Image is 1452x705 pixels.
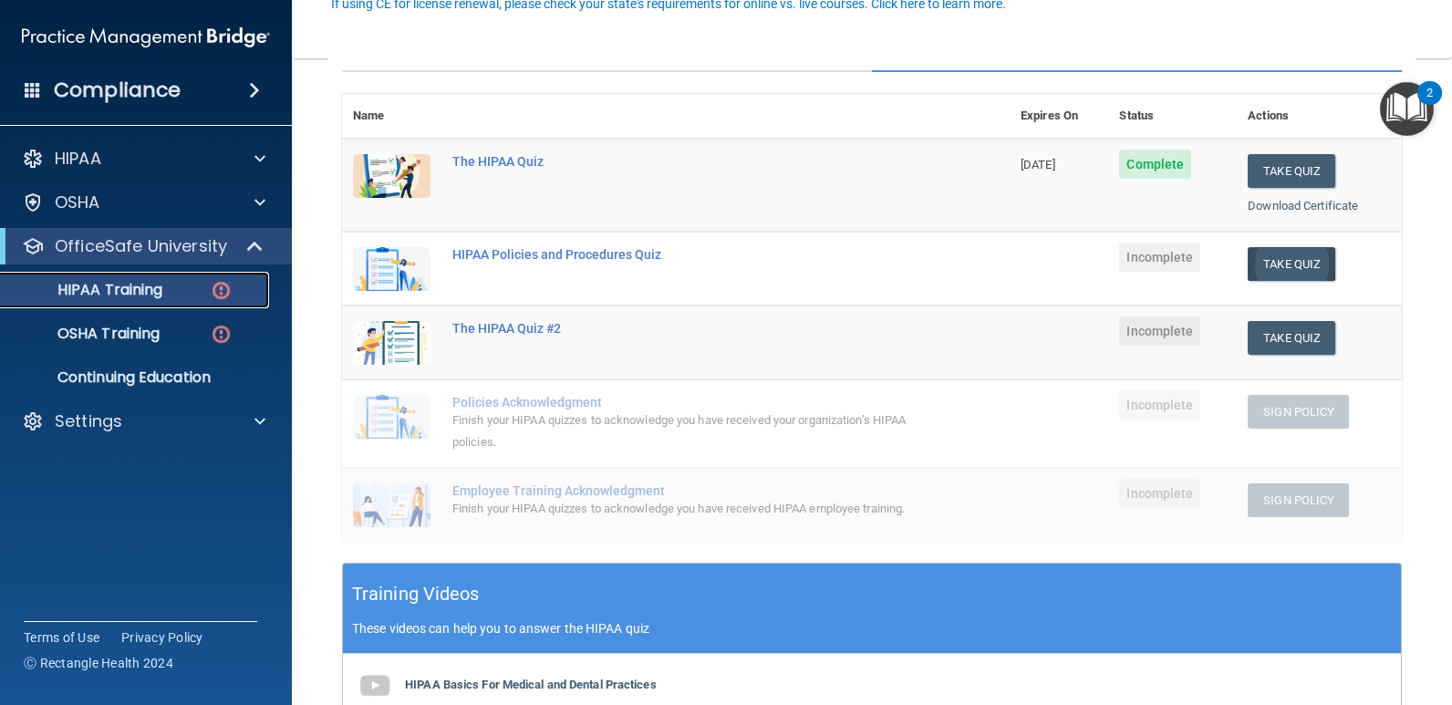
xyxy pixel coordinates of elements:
img: danger-circle.6113f641.png [210,323,233,346]
span: Incomplete [1119,479,1200,508]
h5: Training Videos [352,578,480,610]
p: HIPAA Training [12,281,162,299]
span: Complete [1119,150,1191,179]
p: OfficeSafe University [55,235,227,257]
button: Take Quiz [1248,321,1335,355]
h4: Compliance [54,78,181,103]
div: Finish your HIPAA quizzes to acknowledge you have received HIPAA employee training. [452,498,918,520]
div: HIPAA Policies and Procedures Quiz [452,247,918,262]
a: OfficeSafe University [22,235,264,257]
th: Expires On [1010,94,1108,139]
button: Sign Policy [1248,395,1349,429]
div: Policies Acknowledgment [452,395,918,410]
a: Terms of Use [24,628,99,647]
span: [DATE] [1021,158,1055,171]
span: Incomplete [1119,243,1200,272]
p: OSHA [55,192,100,213]
b: HIPAA Basics For Medical and Dental Practices [405,678,657,691]
div: The HIPAA Quiz #2 [452,321,918,336]
a: Settings [22,410,265,432]
button: Take Quiz [1248,154,1335,188]
p: HIPAA [55,148,101,170]
img: danger-circle.6113f641.png [210,279,233,302]
p: These videos can help you to answer the HIPAA quiz [352,621,1392,636]
a: OSHA [22,192,265,213]
img: gray_youtube_icon.38fcd6cc.png [357,668,393,704]
span: Incomplete [1119,390,1200,420]
div: Employee Training Acknowledgment [452,483,918,498]
a: HIPAA [22,148,265,170]
th: Actions [1237,94,1402,139]
button: Open Resource Center, 2 new notifications [1380,82,1434,136]
th: Status [1108,94,1237,139]
p: Settings [55,410,122,432]
a: Download Certificate [1248,199,1358,213]
p: Continuing Education [12,368,261,387]
span: Ⓒ Rectangle Health 2024 [24,654,173,672]
div: Finish your HIPAA quizzes to acknowledge you have received your organization’s HIPAA policies. [452,410,918,453]
div: The HIPAA Quiz [452,154,918,169]
p: OSHA Training [12,325,160,343]
img: PMB logo [22,19,270,56]
button: Sign Policy [1248,483,1349,517]
button: Take Quiz [1248,247,1335,281]
a: Privacy Policy [121,628,203,647]
span: Incomplete [1119,316,1200,346]
th: Name [342,94,441,139]
div: 2 [1426,93,1433,117]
